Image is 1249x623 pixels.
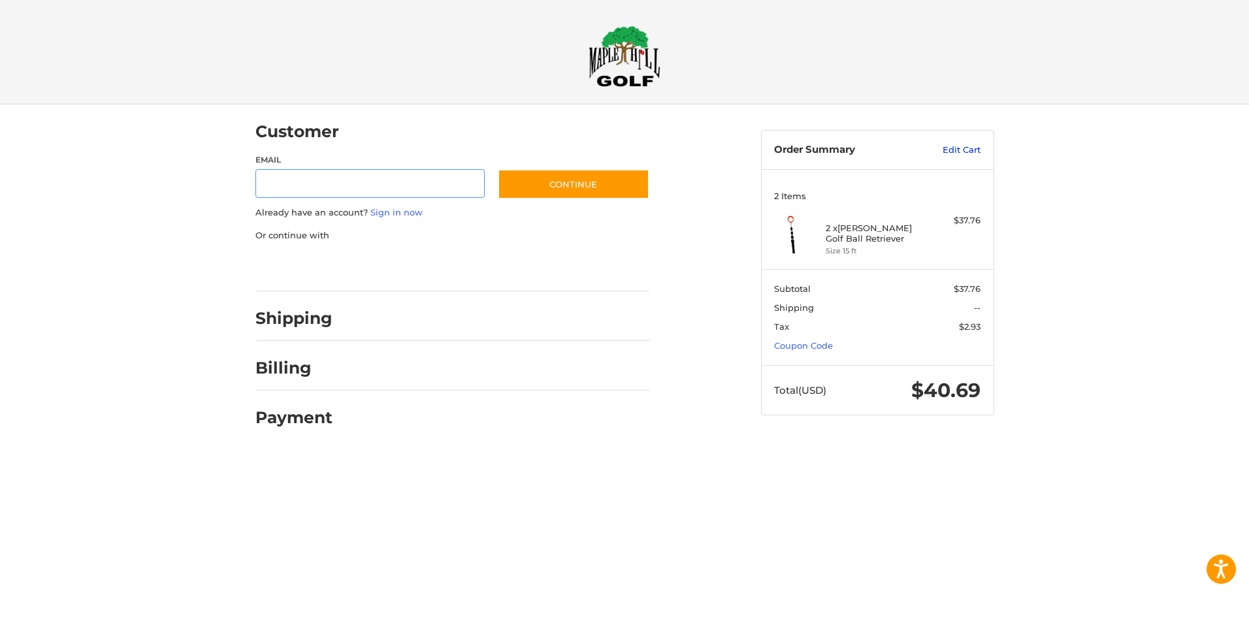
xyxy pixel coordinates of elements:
[774,191,981,201] h3: 2 Items
[255,407,333,428] h2: Payment
[255,358,332,378] h2: Billing
[472,255,570,278] iframe: PayPal-venmo
[911,378,981,402] span: $40.69
[774,283,811,294] span: Subtotal
[589,25,660,87] img: Maple Hill Golf
[774,384,826,396] span: Total (USD)
[915,144,981,157] a: Edit Cart
[255,308,333,328] h2: Shipping
[774,144,915,157] h3: Order Summary
[959,321,981,332] span: $2.93
[362,255,460,278] iframe: PayPal-paylater
[255,121,339,142] h2: Customer
[974,302,981,313] span: --
[954,283,981,294] span: $37.76
[774,302,814,313] span: Shipping
[370,207,423,217] a: Sign in now
[826,246,926,257] li: Size 15 ft
[826,223,926,244] h4: 2 x [PERSON_NAME] Golf Ball Retriever
[251,255,349,278] iframe: PayPal-paypal
[255,206,649,219] p: Already have an account?
[498,169,649,199] button: Continue
[774,340,833,351] a: Coupon Code
[255,154,485,166] label: Email
[255,229,649,242] p: Or continue with
[774,321,789,332] span: Tax
[929,214,981,227] div: $37.76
